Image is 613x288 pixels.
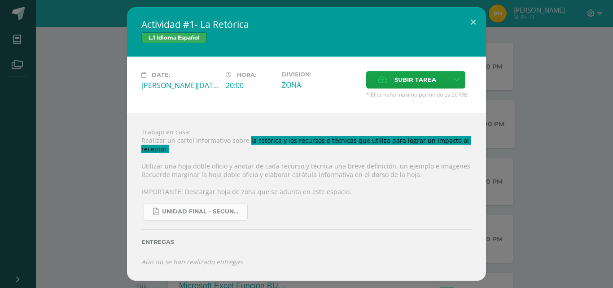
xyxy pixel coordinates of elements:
[144,203,248,221] a: UNIDAD FINAL - SEGUNDO BASICO A-B-C -.pdf
[394,71,436,88] span: Subir tarea
[141,18,472,31] h2: Actividad #1- La Retórica
[366,91,472,98] span: * El tamaño máximo permitido es 50 MB
[127,113,486,281] div: Trabajo en casa: Realizar un cartel informativo sobre la retórica y los recursos o técnicas que u...
[162,208,243,215] span: UNIDAD FINAL - SEGUNDO BASICO A-B-C -.pdf
[282,80,359,90] div: ZONA
[141,32,207,43] span: L.1 Idioma Español
[141,257,243,266] i: Aún no se han realizado entregas
[460,7,486,38] button: Close (Esc)
[152,71,170,78] span: Date:
[141,239,472,245] label: Entregas
[282,71,359,78] label: Division:
[141,80,219,90] div: [PERSON_NAME][DATE]
[237,71,256,78] span: Hora:
[226,80,275,90] div: 20:00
